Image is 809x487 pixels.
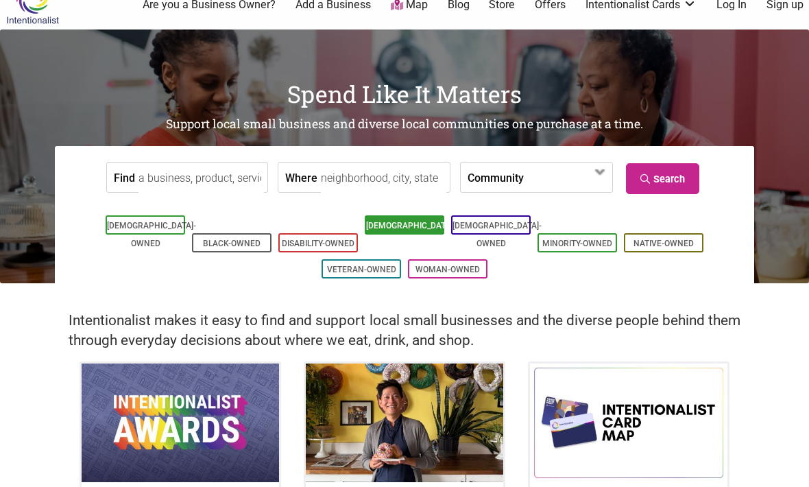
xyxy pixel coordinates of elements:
a: Black-Owned [203,239,261,248]
a: [DEMOGRAPHIC_DATA]-Owned [107,221,196,248]
a: Veteran-Owned [327,265,396,274]
label: Where [285,163,317,192]
label: Community [468,163,524,192]
a: [DEMOGRAPHIC_DATA]-Owned [366,221,455,248]
img: Intentionalist Card Map [530,364,727,482]
input: neighborhood, city, state [321,163,446,193]
a: Native-Owned [633,239,694,248]
a: Woman-Owned [415,265,480,274]
input: a business, product, service [138,163,264,193]
img: King Donuts - Hong Chhuor [306,364,503,482]
a: [DEMOGRAPHIC_DATA]-Owned [452,221,542,248]
h2: Intentionalist makes it easy to find and support local small businesses and the diverse people be... [69,311,740,351]
label: Find [114,163,135,192]
a: Search [626,163,699,194]
img: Intentionalist Awards [82,364,279,482]
a: Minority-Owned [542,239,612,248]
a: Disability-Owned [282,239,354,248]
